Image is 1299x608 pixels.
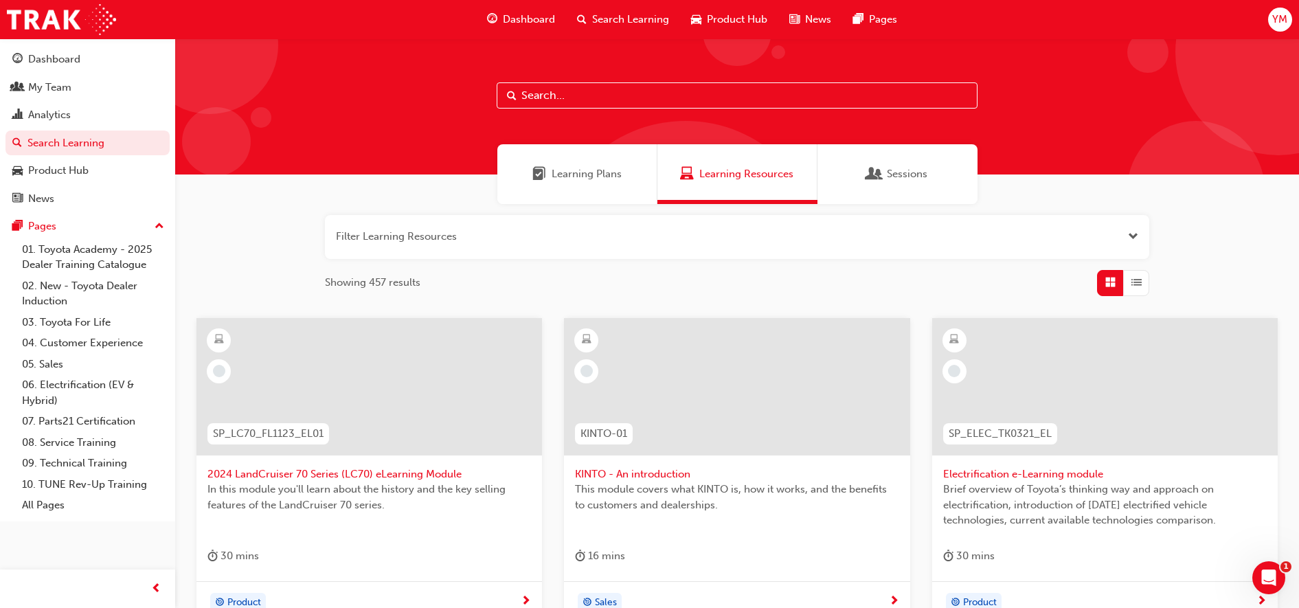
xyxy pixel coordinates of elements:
span: pages-icon [853,11,863,28]
a: guage-iconDashboard [476,5,566,34]
a: car-iconProduct Hub [680,5,778,34]
div: 30 mins [943,548,995,565]
span: car-icon [691,11,701,28]
span: In this module you'll learn about the history and the key selling features of the LandCruiser 70 ... [207,482,531,513]
span: Sessions [887,166,927,182]
span: Pages [869,12,897,27]
a: 10. TUNE Rev-Up Training [16,474,170,495]
a: SessionsSessions [817,144,978,204]
iframe: Intercom live chat [1252,561,1285,594]
a: 02. New - Toyota Dealer Induction [16,275,170,312]
a: news-iconNews [778,5,842,34]
a: Learning ResourcesLearning Resources [657,144,817,204]
a: 06. Electrification (EV & Hybrid) [16,374,170,411]
button: Pages [5,214,170,239]
input: Search... [497,82,978,109]
a: 04. Customer Experience [16,333,170,354]
span: next-icon [1256,596,1267,608]
span: Search [507,88,517,104]
a: pages-iconPages [842,5,908,34]
a: 05. Sales [16,354,170,375]
span: duration-icon [575,548,585,565]
span: guage-icon [487,11,497,28]
span: Learning Plans [552,166,622,182]
span: Brief overview of Toyota’s thinking way and approach on electrification, introduction of [DATE] e... [943,482,1267,528]
span: learningResourceType_ELEARNING-icon [582,331,591,349]
span: learningRecordVerb_NONE-icon [580,365,593,377]
span: pages-icon [12,221,23,233]
span: List [1131,275,1142,291]
span: YM [1272,12,1287,27]
span: news-icon [12,193,23,205]
a: Search Learning [5,131,170,156]
span: KINTO - An introduction [575,466,899,482]
span: Search Learning [592,12,669,27]
a: 07. Parts21 Certification [16,411,170,432]
span: guage-icon [12,54,23,66]
button: DashboardMy TeamAnalyticsSearch LearningProduct HubNews [5,44,170,214]
a: 01. Toyota Academy - 2025 Dealer Training Catalogue [16,239,170,275]
button: Open the filter [1128,229,1138,245]
span: Sessions [868,166,881,182]
span: news-icon [789,11,800,28]
span: Learning Resources [680,166,694,182]
span: KINTO-01 [580,426,627,442]
span: people-icon [12,82,23,94]
span: Learning Resources [699,166,793,182]
span: learningRecordVerb_NONE-icon [948,365,960,377]
span: chart-icon [12,109,23,122]
span: search-icon [577,11,587,28]
div: Dashboard [28,52,80,67]
span: next-icon [521,596,531,608]
a: Analytics [5,102,170,128]
span: Showing 457 results [325,275,420,291]
a: 09. Technical Training [16,453,170,474]
span: learningResourceType_ELEARNING-icon [214,331,224,349]
span: 2024 LandCruiser 70 Series (LC70) eLearning Module [207,466,531,482]
span: up-icon [155,218,164,236]
span: Product Hub [707,12,767,27]
a: 03. Toyota For Life [16,312,170,333]
span: SP_LC70_FL1123_EL01 [213,426,324,442]
button: YM [1268,8,1292,32]
a: My Team [5,75,170,100]
a: News [5,186,170,212]
div: 30 mins [207,548,259,565]
span: learningResourceType_ELEARNING-icon [949,331,959,349]
a: 08. Service Training [16,432,170,453]
a: Product Hub [5,158,170,183]
div: News [28,191,54,207]
span: prev-icon [151,581,161,598]
span: Learning Plans [532,166,546,182]
div: Analytics [28,107,71,123]
div: Pages [28,218,56,234]
a: All Pages [16,495,170,516]
a: Dashboard [5,47,170,72]
span: News [805,12,831,27]
img: Trak [7,4,116,35]
span: Dashboard [503,12,555,27]
span: next-icon [889,596,899,608]
span: duration-icon [943,548,953,565]
span: learningRecordVerb_NONE-icon [213,365,225,377]
a: search-iconSearch Learning [566,5,680,34]
span: search-icon [12,137,22,150]
span: SP_ELEC_TK0321_EL [949,426,1052,442]
a: Learning PlansLearning Plans [497,144,657,204]
span: Grid [1105,275,1116,291]
div: 16 mins [575,548,625,565]
span: duration-icon [207,548,218,565]
span: car-icon [12,165,23,177]
div: My Team [28,80,71,95]
span: 1 [1280,561,1291,572]
span: This module covers what KINTO is, how it works, and the benefits to customers and dealerships. [575,482,899,513]
div: Product Hub [28,163,89,179]
span: Electrification e-Learning module [943,466,1267,482]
